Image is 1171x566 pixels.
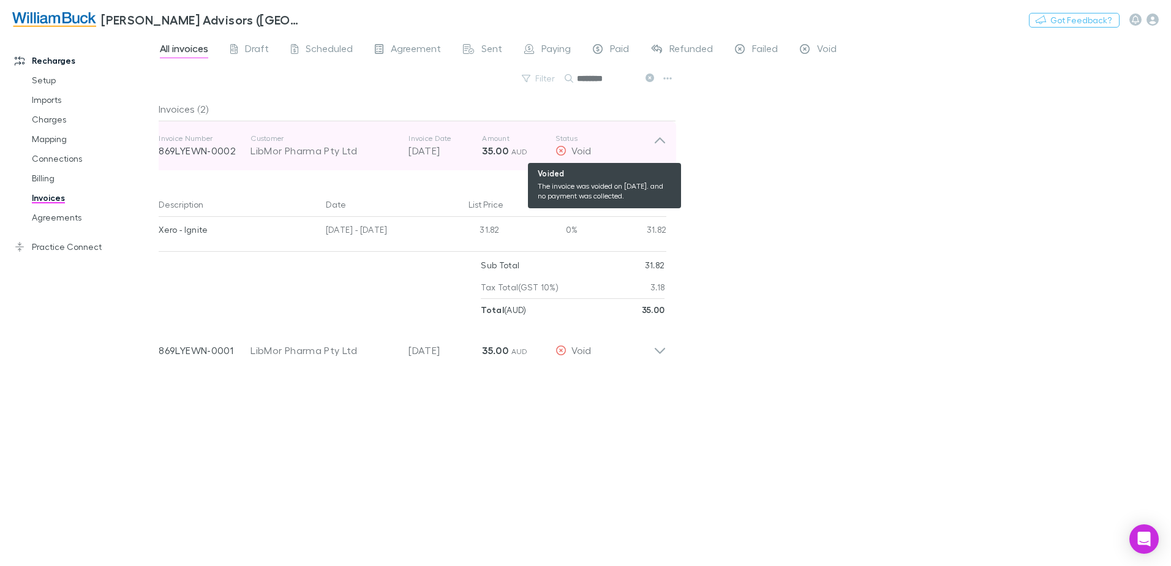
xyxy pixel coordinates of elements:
div: Open Intercom Messenger [1129,524,1159,554]
a: Agreements [20,208,165,227]
span: Paying [541,42,571,58]
a: Imports [20,90,165,110]
span: All invoices [160,42,208,58]
strong: 35.00 [642,304,665,315]
a: Billing [20,168,165,188]
p: Status [555,134,653,143]
a: Connections [20,149,165,168]
p: Invoice Number [159,134,250,143]
a: Setup [20,70,165,90]
span: Void [571,145,591,156]
h3: [PERSON_NAME] Advisors ([GEOGRAPHIC_DATA]) Pty Ltd [101,12,304,27]
p: 869LYEWN-0002 [159,143,250,158]
div: 31.82 [431,217,505,246]
span: AUD [511,347,528,356]
p: 31.82 [645,254,665,276]
a: Recharges [2,51,165,70]
p: Customer [250,134,396,143]
span: Sent [481,42,502,58]
strong: 35.00 [482,145,508,157]
div: Invoice Number869LYEWN-0002CustomerLibMor Pharma Pty LtdInvoice Date[DATE]Amount35.00 AUDStatus [149,121,676,170]
span: Paid [610,42,629,58]
img: William Buck Advisors (WA) Pty Ltd's Logo [12,12,96,27]
strong: Total [481,304,504,315]
span: Void [571,344,591,356]
p: Sub Total [481,254,519,276]
div: LibMor Pharma Pty Ltd [250,143,396,158]
p: Invoice Date [409,134,482,143]
span: AUD [511,147,528,156]
p: [DATE] [409,343,482,358]
button: Filter [516,71,562,86]
p: 3.18 [650,276,665,298]
span: Failed [752,42,778,58]
a: Charges [20,110,165,129]
span: Refunded [669,42,713,58]
div: [DATE] - [DATE] [321,217,431,246]
a: [PERSON_NAME] Advisors ([GEOGRAPHIC_DATA]) Pty Ltd [5,5,311,34]
span: Draft [245,42,269,58]
a: Invoices [20,188,165,208]
span: Scheduled [306,42,353,58]
p: 869LYEWN-0001 [159,343,250,358]
a: Mapping [20,129,165,149]
span: Agreement [391,42,441,58]
div: 869LYEWN-0001LibMor Pharma Pty Ltd[DATE]35.00 AUDVoid [149,321,676,370]
div: LibMor Pharma Pty Ltd [250,343,396,358]
strong: 35.00 [482,344,508,357]
span: Void [817,42,837,58]
div: 31.82 [578,217,667,246]
p: [DATE] [409,143,482,158]
a: Practice Connect [2,237,165,257]
p: Tax Total (GST 10%) [481,276,559,298]
p: Amount [482,134,555,143]
button: Got Feedback? [1029,13,1120,28]
div: Xero - Ignite [159,217,316,243]
div: 0% [505,217,578,246]
p: ( AUD ) [481,299,526,321]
